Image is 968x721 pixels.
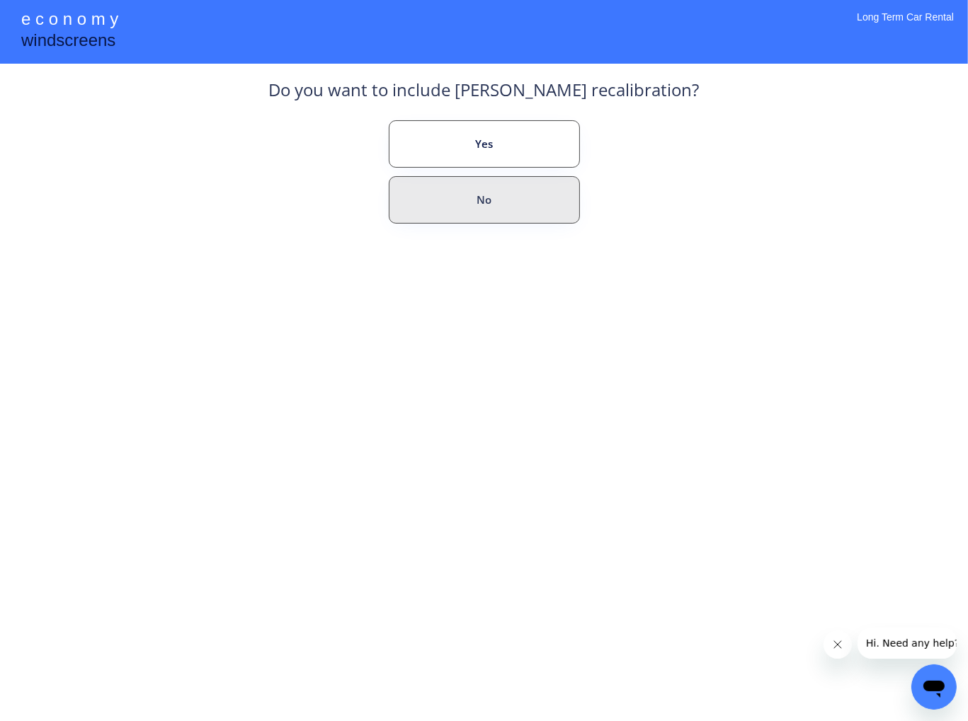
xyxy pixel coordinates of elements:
button: No [389,176,580,224]
button: Yes [389,120,580,168]
div: Do you want to include [PERSON_NAME] recalibration? [269,78,700,110]
div: windscreens [21,28,115,56]
iframe: Message from company [858,628,957,659]
span: Hi. Need any help? [8,10,102,21]
iframe: Button to launch messaging window [911,664,957,710]
div: Long Term Car Rental [857,11,954,42]
div: e c o n o m y [21,7,118,34]
iframe: Close message [824,630,852,659]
